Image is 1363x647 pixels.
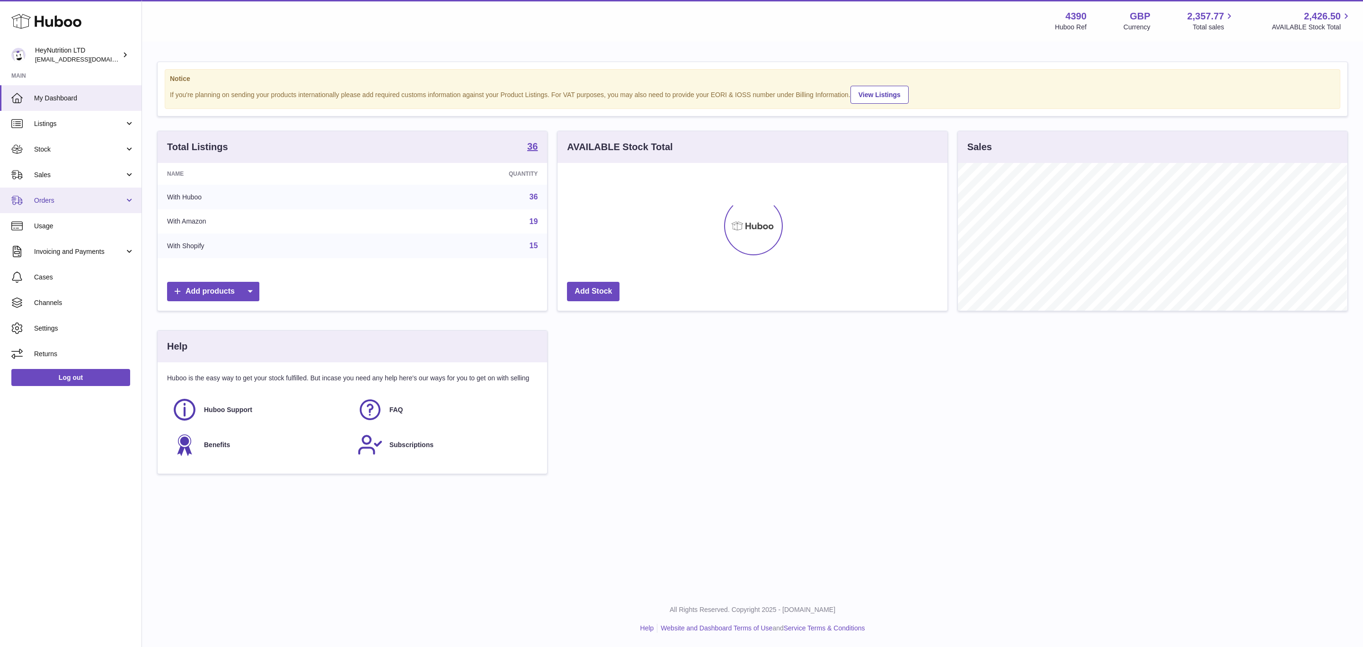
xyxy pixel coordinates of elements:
[34,94,134,103] span: My Dashboard
[357,397,533,422] a: FAQ
[530,217,538,225] a: 19
[34,350,134,359] span: Returns
[158,185,371,209] td: With Huboo
[158,234,371,258] td: With Shopify
[158,209,371,234] td: With Amazon
[1124,23,1151,32] div: Currency
[167,374,538,383] p: Huboo is the easy way to get your stock fulfilled. But incase you need any help here's our ways f...
[1304,10,1341,23] span: 2,426.50
[167,340,187,353] h3: Help
[357,432,533,458] a: Subscriptions
[158,163,371,185] th: Name
[640,624,654,632] a: Help
[34,171,124,180] span: Sales
[34,298,134,307] span: Channels
[167,141,228,153] h3: Total Listings
[34,119,124,128] span: Listings
[567,141,673,153] h3: AVAILABLE Stock Total
[172,397,348,422] a: Huboo Support
[167,282,259,301] a: Add products
[1187,10,1235,32] a: 2,357.77 Total sales
[527,142,538,151] strong: 36
[850,86,909,104] a: View Listings
[371,163,548,185] th: Quantity
[34,145,124,154] span: Stock
[34,222,134,231] span: Usage
[1055,23,1087,32] div: Huboo Ref
[34,324,134,333] span: Settings
[657,624,865,633] li: and
[170,74,1335,83] strong: Notice
[204,440,230,449] span: Benefits
[967,141,992,153] h3: Sales
[170,84,1335,104] div: If you're planning on sending your products internationally please add required customs informati...
[1065,10,1087,23] strong: 4390
[34,273,134,282] span: Cases
[1272,10,1352,32] a: 2,426.50 AVAILABLE Stock Total
[1272,23,1352,32] span: AVAILABLE Stock Total
[172,432,348,458] a: Benefits
[527,142,538,153] a: 36
[35,55,139,63] span: [EMAIL_ADDRESS][DOMAIN_NAME]
[11,48,26,62] img: info@heynutrition.com
[389,405,403,414] span: FAQ
[1187,10,1224,23] span: 2,357.77
[150,605,1355,614] p: All Rights Reserved. Copyright 2025 - [DOMAIN_NAME]
[1130,10,1150,23] strong: GBP
[784,624,865,632] a: Service Terms & Conditions
[11,369,130,386] a: Log out
[530,242,538,250] a: 15
[567,282,620,301] a: Add Stock
[661,624,772,632] a: Website and Dashboard Terms of Use
[1193,23,1235,32] span: Total sales
[389,440,434,449] span: Subscriptions
[34,247,124,256] span: Invoicing and Payments
[530,193,538,201] a: 36
[34,196,124,205] span: Orders
[204,405,252,414] span: Huboo Support
[35,46,120,64] div: HeyNutrition LTD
